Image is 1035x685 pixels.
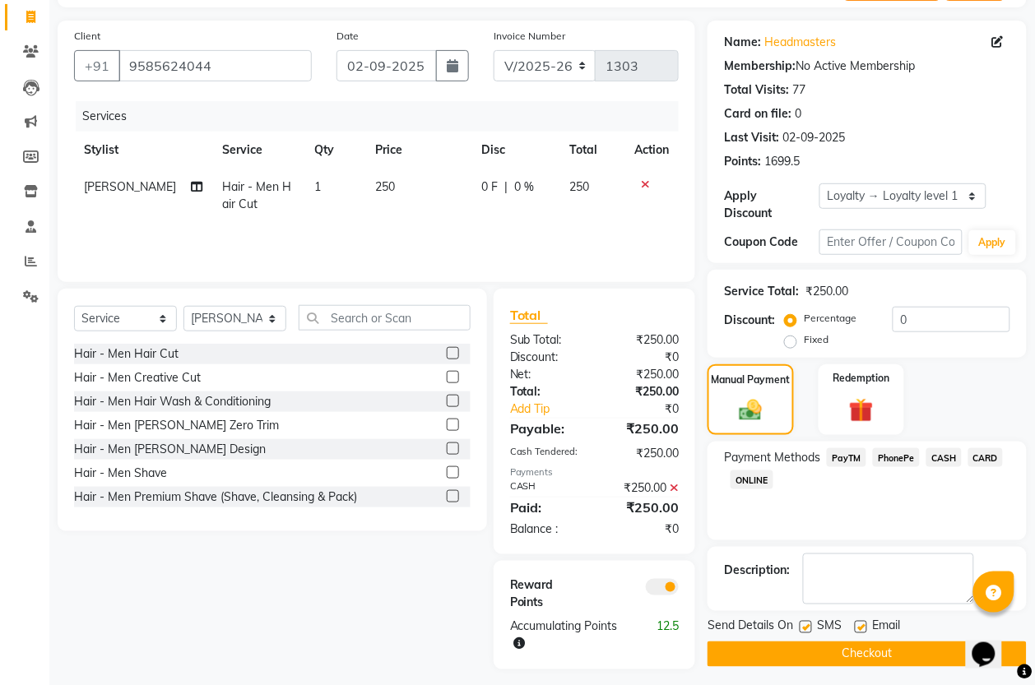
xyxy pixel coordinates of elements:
div: Hair - Men Hair Wash & Conditioning [74,393,271,410]
span: CASH [926,448,962,467]
input: Search or Scan [299,305,471,331]
img: _cash.svg [732,397,769,423]
span: PayTM [827,448,866,467]
div: Membership: [724,58,796,75]
th: Action [624,132,679,169]
button: +91 [74,50,120,81]
label: Percentage [804,311,856,326]
button: Apply [969,230,1016,255]
div: Coupon Code [724,234,819,251]
div: ₹250.00 [595,366,692,383]
span: 250 [375,179,395,194]
span: 0 % [514,178,534,196]
div: Hair - Men Shave [74,465,167,482]
div: Total: [498,383,595,400]
label: Client [74,29,100,44]
label: Redemption [833,371,889,386]
span: Email [872,618,900,638]
div: Hair - Men [PERSON_NAME] Zero Trim [74,417,279,434]
div: ₹250.00 [595,479,692,497]
div: Reward Points [498,577,595,612]
th: Qty [304,132,365,169]
div: ₹250.00 [595,445,692,462]
div: No Active Membership [724,58,1010,75]
span: PhonePe [873,448,920,467]
a: Headmasters [764,34,836,51]
div: Hair - Men Premium Shave (Shave, Cleansing & Pack) [74,488,357,506]
th: Total [559,132,624,169]
img: _gift.svg [842,396,881,426]
div: Service Total: [724,283,799,300]
div: Points: [724,153,761,170]
a: Add Tip [498,400,610,418]
div: 77 [792,81,805,99]
div: ₹250.00 [595,419,692,438]
input: Search by Name/Mobile/Email/Code [118,50,312,81]
span: SMS [817,618,842,638]
span: [PERSON_NAME] [84,179,176,194]
div: 02-09-2025 [782,129,845,146]
div: Card on file: [724,105,791,123]
div: Name: [724,34,761,51]
span: | [504,178,508,196]
div: ₹250.00 [595,383,692,400]
div: Cash Tendered: [498,445,595,462]
div: ₹0 [595,521,692,538]
div: Net: [498,366,595,383]
div: ₹0 [595,349,692,366]
span: 1 [314,179,321,194]
div: Balance : [498,521,595,538]
th: Service [212,132,304,169]
div: ₹250.00 [595,498,692,517]
div: Last Visit: [724,129,779,146]
div: Payable: [498,419,595,438]
div: ₹0 [610,400,691,418]
span: Total [510,307,548,324]
label: Fixed [804,332,828,347]
div: Hair - Men [PERSON_NAME] Design [74,441,266,458]
th: Stylist [74,132,212,169]
div: 0 [795,105,801,123]
div: 12.5 [643,618,691,653]
span: Payment Methods [724,449,820,466]
div: Description: [724,562,790,579]
div: Accumulating Points [498,618,643,653]
div: ₹250.00 [805,283,848,300]
div: CASH [498,479,595,497]
div: Hair - Men Hair Cut [74,345,179,363]
span: ONLINE [731,470,773,489]
label: Invoice Number [494,29,565,44]
div: Discount: [724,312,775,329]
input: Enter Offer / Coupon Code [819,229,963,255]
div: Hair - Men Creative Cut [74,369,201,386]
label: Manual Payment [712,373,791,387]
span: Hair - Men Hair Cut [222,179,291,211]
span: 0 F [481,178,498,196]
div: ₹250.00 [595,331,692,349]
th: Price [365,132,471,169]
div: Payments [510,465,679,479]
div: Sub Total: [498,331,595,349]
div: Apply Discount [724,187,819,222]
th: Disc [471,132,559,169]
iframe: chat widget [966,619,1019,669]
div: Total Visits: [724,81,789,99]
div: Discount: [498,349,595,366]
div: 1699.5 [764,153,800,170]
span: CARD [968,448,1004,467]
button: Checkout [708,641,1027,667]
div: Paid: [498,498,595,517]
label: Date [336,29,359,44]
span: Send Details On [708,618,793,638]
div: Services [76,101,691,132]
span: 250 [569,179,589,194]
